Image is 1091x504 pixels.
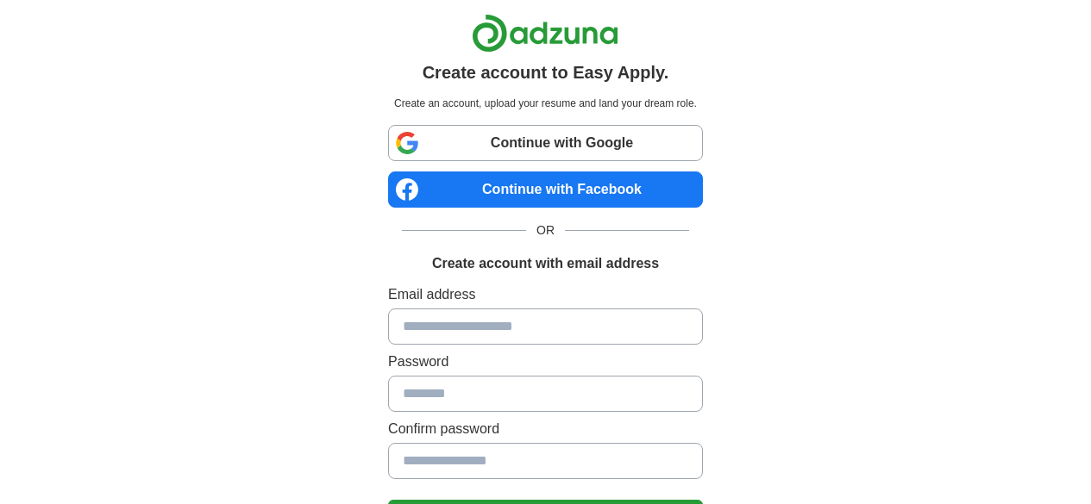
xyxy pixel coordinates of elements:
[388,125,703,161] a: Continue with Google
[526,221,565,240] span: OR
[423,59,669,85] h1: Create account to Easy Apply.
[392,96,699,111] p: Create an account, upload your resume and land your dream role.
[432,253,659,274] h1: Create account with email address
[388,352,703,372] label: Password
[472,14,618,53] img: Adzuna logo
[388,284,703,305] label: Email address
[388,171,703,208] a: Continue with Facebook
[388,419,703,439] label: Confirm password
